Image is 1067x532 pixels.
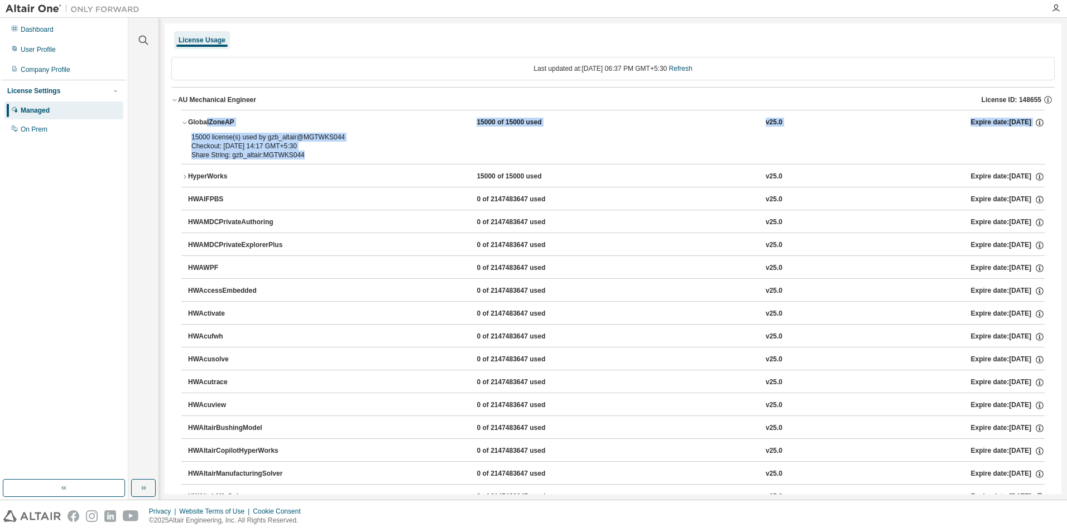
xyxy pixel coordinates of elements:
div: Cookie Consent [253,507,307,516]
div: Expire date: [DATE] [970,492,1044,502]
button: HWAIFPBS0 of 2147483647 usedv25.0Expire date:[DATE] [188,187,1045,212]
div: 0 of 2147483647 used [477,492,577,502]
div: Share String: gzb_altair:MGTWKS044 [191,151,1008,159]
button: HWAcufwh0 of 2147483647 usedv25.0Expire date:[DATE] [188,325,1045,349]
img: facebook.svg [68,510,79,522]
div: Expire date: [DATE] [970,355,1044,365]
div: Expire date: [DATE] [970,118,1044,128]
div: 0 of 2147483647 used [477,217,577,228]
div: v25.0 [766,172,782,182]
div: User Profile [21,45,56,54]
div: HWAcutrace [188,378,289,388]
div: Expire date: [DATE] [970,217,1044,228]
button: HWAccessEmbedded0 of 2147483647 usedv25.0Expire date:[DATE] [188,279,1045,303]
div: 0 of 2147483647 used [477,378,577,388]
div: 0 of 2147483647 used [477,286,577,296]
div: 0 of 2147483647 used [477,240,577,250]
div: 0 of 2147483647 used [477,400,577,410]
button: HWAcutrace0 of 2147483647 usedv25.0Expire date:[DATE] [188,370,1045,395]
div: HWAcuview [188,400,289,410]
div: HWAltairBushingModel [188,423,289,433]
div: HWAcusolve [188,355,289,365]
div: HWActivate [188,309,289,319]
div: License Usage [179,36,225,45]
div: HWAcufwh [188,332,289,342]
div: Company Profile [21,65,70,74]
div: HWAWPF [188,263,289,273]
div: v25.0 [766,332,782,342]
div: HWAltairCopilotHyperWorks [188,446,289,456]
div: v25.0 [766,240,782,250]
div: 0 of 2147483647 used [477,195,577,205]
div: 0 of 2147483647 used [477,332,577,342]
div: Checkout: [DATE] 14:17 GMT+5:30 [191,142,1008,151]
button: HWAcuview0 of 2147483647 usedv25.0Expire date:[DATE] [188,393,1045,418]
span: License ID: 148655 [982,95,1041,104]
div: v25.0 [766,263,782,273]
div: Expire date: [DATE] [970,195,1044,205]
div: HWAccessEmbedded [188,286,289,296]
div: Expire date: [DATE] [970,446,1044,456]
div: Expire date: [DATE] [970,286,1044,296]
div: Managed [21,106,50,115]
button: HWAcusolve0 of 2147483647 usedv25.0Expire date:[DATE] [188,347,1045,372]
div: 0 of 2147483647 used [477,423,577,433]
div: 15000 of 15000 used [477,172,577,182]
div: License Settings [7,86,60,95]
div: HWAltairMfgSolver [188,492,289,502]
a: Refresh [669,65,693,72]
div: 0 of 2147483647 used [477,446,577,456]
div: AU Mechanical Engineer [178,95,256,104]
button: HWAltairMfgSolver0 of 2147483647 usedv25.0Expire date:[DATE] [188,485,1045,509]
div: v25.0 [766,400,782,410]
div: Website Terms of Use [179,507,253,516]
div: v25.0 [766,286,782,296]
div: Expire date: [DATE] [970,469,1044,479]
div: Expire date: [DATE] [970,240,1044,250]
div: HWAMDCPrivateAuthoring [188,217,289,228]
div: v25.0 [766,492,782,502]
button: HWAWPF0 of 2147483647 usedv25.0Expire date:[DATE] [188,256,1045,280]
div: Expire date: [DATE] [970,378,1044,388]
div: v25.0 [766,355,782,365]
div: Last updated at: [DATE] 06:37 PM GMT+5:30 [171,57,1055,80]
button: HWAMDCPrivateExplorerPlus0 of 2147483647 usedv25.0Expire date:[DATE] [188,233,1045,258]
div: HWAIFPBS [188,195,289,205]
div: Expire date: [DATE] [970,423,1044,433]
div: Privacy [149,507,179,516]
button: HWActivate0 of 2147483647 usedv25.0Expire date:[DATE] [188,302,1045,326]
div: 0 of 2147483647 used [477,263,577,273]
button: HWAltairCopilotHyperWorks0 of 2147483647 usedv25.0Expire date:[DATE] [188,439,1045,463]
div: 15000 of 15000 used [477,118,577,128]
div: v25.0 [766,423,782,433]
div: GlobalZoneAP [188,118,289,128]
button: GlobalZoneAP15000 of 15000 usedv25.0Expire date:[DATE] [181,110,1045,135]
div: v25.0 [766,195,782,205]
div: 0 of 2147483647 used [477,469,577,479]
img: instagram.svg [86,510,98,522]
img: youtube.svg [123,510,139,522]
div: Expire date: [DATE] [970,263,1044,273]
div: Expire date: [DATE] [970,332,1044,342]
div: v25.0 [766,217,782,228]
div: On Prem [21,125,47,134]
button: HyperWorks15000 of 15000 usedv25.0Expire date:[DATE] [181,165,1045,189]
img: altair_logo.svg [3,510,61,522]
div: v25.0 [766,118,782,128]
button: AU Mechanical EngineerLicense ID: 148655 [171,88,1055,112]
div: Expire date: [DATE] [970,400,1044,410]
div: v25.0 [766,309,782,319]
div: 15000 license(s) used by gzb_altair@MGTWKS044 [191,133,1008,142]
div: HyperWorks [188,172,289,182]
div: 0 of 2147483647 used [477,355,577,365]
p: © 2025 Altair Engineering, Inc. All Rights Reserved. [149,516,307,525]
button: HWAMDCPrivateAuthoring0 of 2147483647 usedv25.0Expire date:[DATE] [188,210,1045,235]
div: v25.0 [766,446,782,456]
div: 0 of 2147483647 used [477,309,577,319]
div: Expire date: [DATE] [970,309,1044,319]
img: Altair One [6,3,145,14]
div: HWAMDCPrivateExplorerPlus [188,240,289,250]
img: linkedin.svg [104,510,116,522]
button: HWAltairBushingModel0 of 2147483647 usedv25.0Expire date:[DATE] [188,416,1045,441]
div: Dashboard [21,25,54,34]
